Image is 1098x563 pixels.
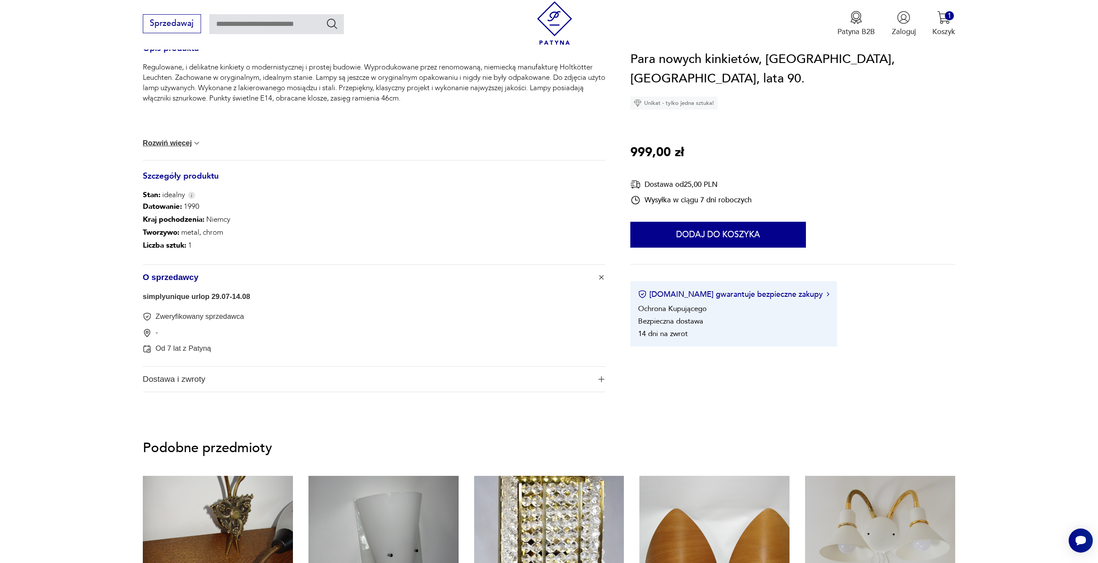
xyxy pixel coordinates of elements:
[897,11,910,24] img: Ikonka użytkownika
[597,273,606,282] img: Ikona plusa
[143,442,955,454] p: Podobne przedmioty
[143,190,185,200] span: idealny
[630,97,717,110] div: Unikat - tylko jedna sztuka!
[143,239,230,252] p: 1
[143,240,186,250] b: Liczba sztuk:
[630,179,752,190] div: Dostawa od 25,00 PLN
[143,214,204,224] b: Kraj pochodzenia :
[143,201,182,211] b: Datowanie :
[630,50,955,89] h1: Para nowych kinkietów, [GEOGRAPHIC_DATA], [GEOGRAPHIC_DATA], lata 90.
[630,195,752,205] div: Wysyłka w ciągu 7 dni roboczych
[945,11,954,20] div: 1
[932,27,955,37] p: Koszyk
[638,289,829,300] button: [DOMAIN_NAME] gwarantuje bezpieczne zakupy
[188,192,195,199] img: Info icon
[837,11,875,37] button: Patyna B2B
[937,11,950,24] img: Ikona koszyka
[326,17,338,30] button: Szukaj
[638,329,688,339] li: 14 dni na zwrot
[155,344,211,354] p: Od 7 lat z Patyną
[638,304,707,314] li: Ochrona Kupującego
[143,312,151,321] img: Zweryfikowany sprzedawca
[143,62,605,104] p: Regulowane, i delikatne kinkiety o modernistycznej i prostej budowie. Wyprodukowane przez renomow...
[155,328,158,338] p: -
[892,27,916,37] p: Zaloguj
[143,45,605,63] h3: Opis produktu
[630,143,684,163] p: 999,00 zł
[143,227,179,237] b: Tworzywo :
[634,99,642,107] img: Ikona diamentu
[143,173,605,190] h3: Szczegóły produktu
[849,11,863,24] img: Ikona medalu
[638,316,703,326] li: Bezpieczna dostawa
[143,21,201,28] a: Sprzedawaj
[143,329,151,337] img: -
[143,139,201,148] button: Rozwiń więcej
[932,11,955,37] button: 1Koszyk
[143,14,201,33] button: Sprzedawaj
[143,290,605,366] div: Ikona plusaO sprzedawcy
[892,11,916,37] button: Zaloguj
[1069,528,1093,553] iframe: Smartsupp widget button
[837,11,875,37] a: Ikona medaluPatyna B2B
[143,367,591,392] span: Dostawa i zwroty
[143,200,230,213] p: 1990
[143,265,605,290] button: Ikona plusaO sprzedawcy
[143,213,230,226] p: Niemcy
[630,222,806,248] button: Dodaj do koszyka
[143,293,250,301] a: simplyunique urlop 29.07-14.08
[630,179,641,190] img: Ikona dostawy
[143,226,230,239] p: metal, chrom
[143,345,151,353] img: Od 7 lat z Patyną
[827,293,829,297] img: Ikona strzałki w prawo
[192,139,201,148] img: chevron down
[533,1,576,45] img: Patyna - sklep z meblami i dekoracjami vintage
[143,190,160,200] b: Stan:
[638,290,647,299] img: Ikona certyfikatu
[143,265,591,290] span: O sprzedawcy
[598,376,604,382] img: Ikona plusa
[155,312,244,322] p: Zweryfikowany sprzedawca
[143,367,605,392] button: Ikona plusaDostawa i zwroty
[837,27,875,37] p: Patyna B2B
